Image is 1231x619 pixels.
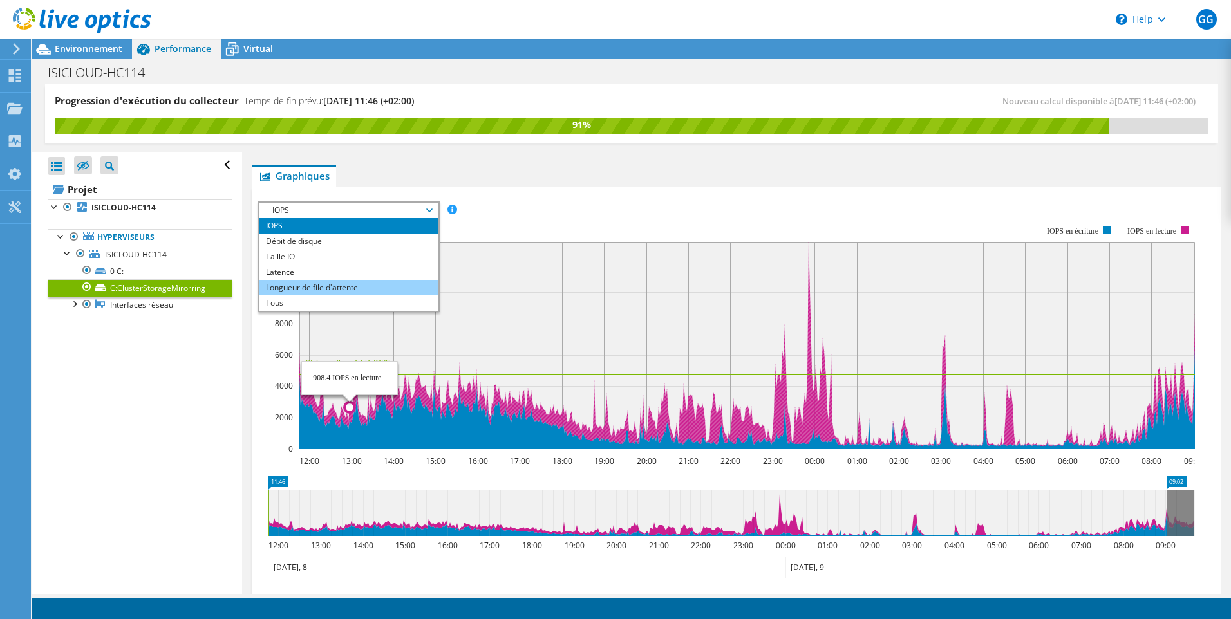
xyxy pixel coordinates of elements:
[1116,14,1127,25] svg: \n
[930,456,950,467] text: 03:00
[1002,95,1202,107] span: Nouveau calcul disponible à
[48,297,232,313] a: Interfaces réseau
[1071,540,1091,551] text: 07:00
[973,456,993,467] text: 04:00
[1028,540,1048,551] text: 06:00
[901,540,921,551] text: 03:00
[1113,540,1133,551] text: 08:00
[1127,226,1176,236] text: IOPS en lecture
[310,540,330,551] text: 13:00
[1114,95,1196,107] span: [DATE] 11:46 (+02:00)
[299,456,319,467] text: 12:00
[804,456,824,467] text: 00:00
[775,540,795,551] text: 00:00
[91,202,156,213] b: ISICLOUD-HC114
[552,456,572,467] text: 18:00
[243,42,273,55] span: Virtual
[678,456,698,467] text: 21:00
[48,199,232,216] a: ISICLOUD-HC114
[509,456,529,467] text: 17:00
[1047,226,1098,236] text: IOPS en écriture
[259,264,438,280] li: Latence
[847,456,867,467] text: 01:00
[1099,456,1119,467] text: 07:00
[648,540,668,551] text: 21:00
[288,443,293,454] text: 0
[353,540,373,551] text: 14:00
[888,456,908,467] text: 02:00
[48,246,232,263] a: ISICLOUD-HC114
[1196,9,1217,30] span: GG
[268,540,288,551] text: 12:00
[323,95,414,107] span: [DATE] 11:46 (+02:00)
[733,540,753,551] text: 23:00
[259,249,438,264] li: Taille IO
[258,169,330,182] span: Graphiques
[55,118,1109,132] div: 91%
[275,318,293,329] text: 8000
[275,412,293,423] text: 2000
[1155,540,1175,551] text: 09:00
[383,456,403,467] text: 14:00
[594,456,614,467] text: 19:00
[341,456,361,467] text: 13:00
[275,349,293,360] text: 6000
[48,179,232,199] a: Projet
[266,203,431,218] span: IOPS
[42,66,165,80] h1: ISICLOUD-HC114
[244,94,414,108] h4: Temps de fin prévu:
[259,234,438,249] li: Débit de disque
[425,456,445,467] text: 15:00
[48,229,232,246] a: Hyperviseurs
[986,540,1006,551] text: 05:00
[1015,456,1035,467] text: 05:00
[259,218,438,234] li: IOPS
[467,456,487,467] text: 16:00
[437,540,457,551] text: 16:00
[690,540,710,551] text: 22:00
[636,456,656,467] text: 20:00
[564,540,584,551] text: 19:00
[55,42,122,55] span: Environnement
[1183,456,1203,467] text: 09:00
[105,249,167,260] span: ISICLOUD-HC114
[606,540,626,551] text: 20:00
[306,357,390,368] text: 95è centile = 4771 IOPS
[395,540,415,551] text: 15:00
[720,456,740,467] text: 22:00
[762,456,782,467] text: 23:00
[48,263,232,279] a: 0 C:
[1057,456,1077,467] text: 06:00
[259,295,438,311] li: Tous
[1141,456,1161,467] text: 08:00
[479,540,499,551] text: 17:00
[275,380,293,391] text: 4000
[817,540,837,551] text: 01:00
[155,42,211,55] span: Performance
[860,540,879,551] text: 02:00
[48,279,232,296] a: C:ClusterStorageMirorring
[522,540,541,551] text: 18:00
[259,280,438,295] li: Longueur de file d'attente
[944,540,964,551] text: 04:00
